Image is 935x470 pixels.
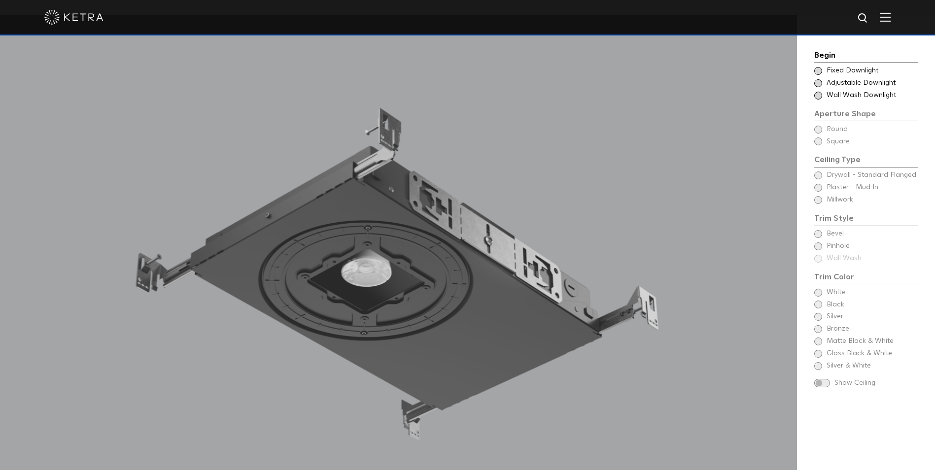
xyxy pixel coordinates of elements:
[827,91,917,101] span: Wall Wash Downlight
[857,12,869,25] img: search icon
[44,10,104,25] img: ketra-logo-2019-white
[814,49,918,63] div: Begin
[880,12,891,22] img: Hamburger%20Nav.svg
[827,66,917,76] span: Fixed Downlight
[827,78,917,88] span: Adjustable Downlight
[834,378,918,388] span: Show Ceiling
